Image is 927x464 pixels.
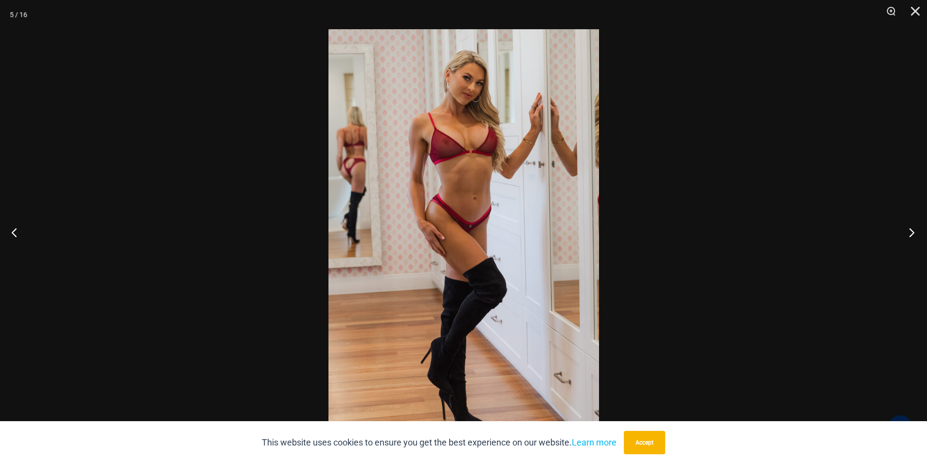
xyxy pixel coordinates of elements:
button: Next [891,208,927,257]
button: Accept [624,431,665,454]
p: This website uses cookies to ensure you get the best experience on our website. [262,435,617,450]
div: 5 / 16 [10,7,27,22]
a: Learn more [572,437,617,447]
img: Guilty Pleasures Red 1045 Bra 6045 Thong 03 [328,29,599,435]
